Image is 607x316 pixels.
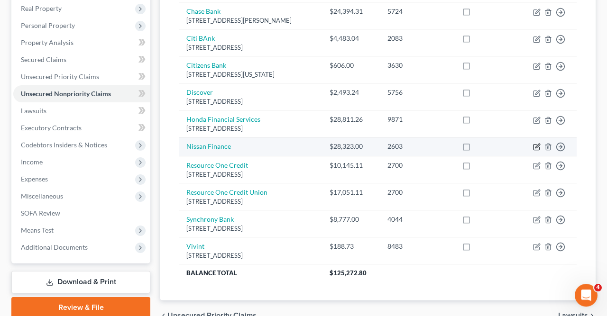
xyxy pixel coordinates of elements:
[330,242,372,251] div: $188.73
[21,107,46,115] span: Lawsuits
[13,119,150,136] a: Executory Contracts
[387,215,447,224] div: 4044
[387,161,447,170] div: 2700
[186,251,314,260] div: [STREET_ADDRESS]
[21,175,48,183] span: Expenses
[330,88,372,97] div: $2,493.24
[11,271,150,293] a: Download & Print
[13,102,150,119] a: Lawsuits
[21,209,60,217] span: SOFA Review
[330,34,372,43] div: $4,483.04
[21,21,75,29] span: Personal Property
[13,51,150,68] a: Secured Claims
[387,7,447,16] div: 5724
[186,97,314,106] div: [STREET_ADDRESS]
[387,88,447,97] div: 5756
[186,7,221,15] a: Chase Bank
[13,85,150,102] a: Unsecured Nonpriority Claims
[575,284,598,307] iframe: Intercom live chat
[186,61,226,69] a: Citizens Bank
[13,34,150,51] a: Property Analysis
[186,70,314,79] div: [STREET_ADDRESS][US_STATE]
[179,264,322,281] th: Balance Total
[387,142,447,151] div: 2603
[330,161,372,170] div: $10,145.11
[21,192,63,200] span: Miscellaneous
[21,158,43,166] span: Income
[21,124,82,132] span: Executory Contracts
[330,115,372,124] div: $28,811.26
[330,269,367,277] span: $125,272.80
[13,205,150,222] a: SOFA Review
[330,188,372,197] div: $17,051.11
[186,142,231,150] a: Nissan Finance
[186,124,314,133] div: [STREET_ADDRESS]
[387,34,447,43] div: 2083
[21,72,99,81] span: Unsecured Priority Claims
[186,43,314,52] div: [STREET_ADDRESS]
[186,224,314,233] div: [STREET_ADDRESS]
[186,88,213,96] a: Discover
[186,170,314,179] div: [STREET_ADDRESS]
[21,226,54,234] span: Means Test
[21,90,111,98] span: Unsecured Nonpriority Claims
[186,16,314,25] div: [STREET_ADDRESS][PERSON_NAME]
[186,34,215,42] a: Citi BAnk
[186,215,234,223] a: Synchrony Bank
[387,188,447,197] div: 2700
[186,161,248,169] a: Resource One Credit
[13,68,150,85] a: Unsecured Priority Claims
[21,55,66,63] span: Secured Claims
[21,243,88,251] span: Additional Documents
[330,215,372,224] div: $8,777.00
[186,188,267,196] a: Resource One Credit Union
[186,242,204,250] a: Vivint
[387,242,447,251] div: 8483
[330,142,372,151] div: $28,323.00
[330,61,372,70] div: $606.00
[387,61,447,70] div: 3630
[21,4,62,12] span: Real Property
[186,115,260,123] a: Honda Financial Services
[387,115,447,124] div: 9871
[330,7,372,16] div: $24,394.31
[594,284,602,291] span: 4
[21,141,107,149] span: Codebtors Insiders & Notices
[21,38,74,46] span: Property Analysis
[186,197,314,206] div: [STREET_ADDRESS]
